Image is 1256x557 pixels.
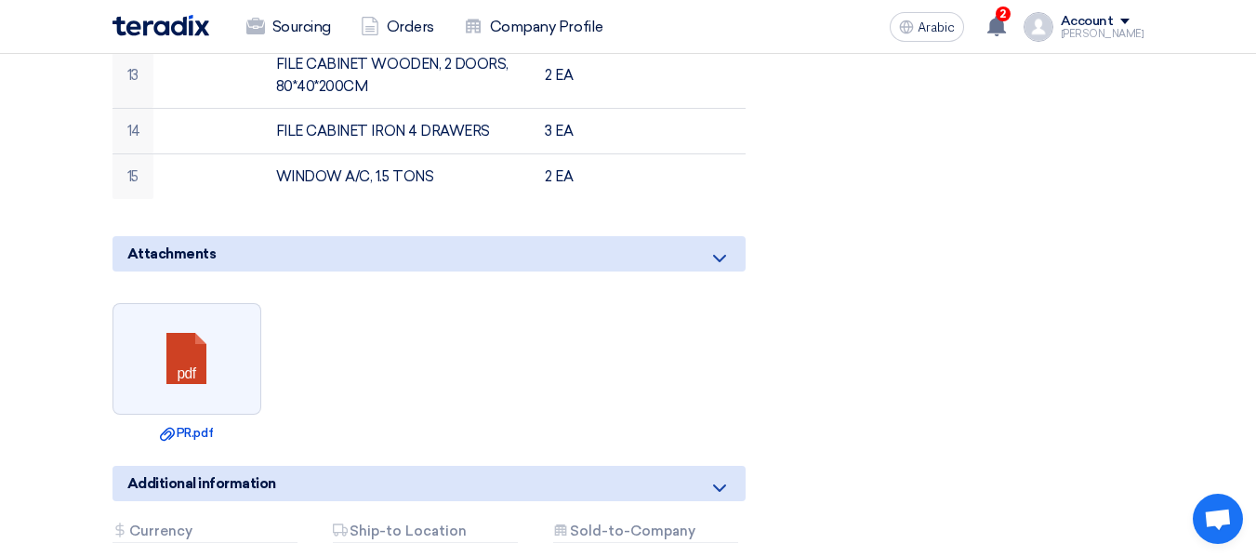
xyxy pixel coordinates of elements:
[272,18,331,35] font: Sourcing
[276,168,433,185] font: WINDOW A/C, 1.5 TONS
[570,523,695,539] font: Sold-to-Company
[545,67,573,84] font: 2 EA
[545,123,573,139] font: 3 EA
[890,12,964,42] button: Arabic
[127,123,140,139] font: 14
[1193,494,1243,544] div: Open chat
[346,7,449,47] a: Orders
[177,426,213,440] font: PR.pdf
[1024,12,1053,42] img: profile_test.png
[1061,28,1144,40] font: [PERSON_NAME]
[387,18,434,35] font: Orders
[118,424,256,443] a: PR.pdf
[276,56,509,95] font: FILE CABINET WOODEN, 2 DOORS, 80*40*200CM
[231,7,346,47] a: Sourcing
[276,123,490,139] font: FILE CABINET IRON 4 DRAWERS
[490,18,603,35] font: Company Profile
[918,20,955,35] font: Arabic
[1061,13,1114,29] font: Account
[127,245,217,262] font: Attachments
[545,168,573,185] font: 2 EA
[127,67,139,84] font: 13
[999,7,1006,20] font: 2
[129,523,192,539] font: Currency
[127,475,276,492] font: Additional information
[112,15,209,36] img: Teradix logo
[127,168,139,185] font: 15
[350,523,467,539] font: Ship-to Location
